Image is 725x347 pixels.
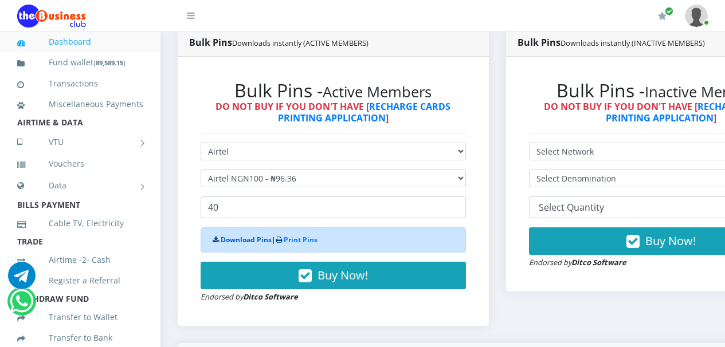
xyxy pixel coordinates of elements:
[93,58,126,67] small: [ ]
[201,196,466,218] input: Enter Quantity
[17,49,143,76] a: Fund wallet[89,589.15]
[8,270,36,289] a: Chat for support
[561,38,705,48] small: Downloads instantly (INACTIVE MEMBERS)
[17,128,143,156] a: VTU
[215,100,450,124] strong: DO NOT BUY IF YOU DON'T HAVE [ ]
[278,100,451,124] a: RECHARGE CARDS PRINTING APPLICATION
[645,233,696,249] span: Buy Now!
[189,36,369,49] strong: Bulk Pins
[323,82,432,102] small: Active Members
[96,58,123,67] b: 89,589.15
[201,80,466,101] h2: Bulk Pins -
[232,38,369,48] small: Downloads instantly (ACTIVE MEMBERS)
[243,291,298,302] strong: Ditco Software
[318,267,368,283] span: Buy Now!
[518,36,705,49] strong: Bulk Pins
[17,210,143,236] a: Cable TV, Electricity
[665,7,673,15] span: Renew/Upgrade Subscription
[17,247,143,273] a: Airtime -2- Cash
[201,291,298,302] small: Endorsed by
[17,267,143,294] a: Register a Referral
[221,235,272,245] a: Download Pins
[17,304,143,330] a: Transfer to Wallet
[529,257,626,267] small: Endorsed by
[201,262,466,289] button: Buy Now!
[17,91,143,117] a: Miscellaneous Payments
[571,257,626,267] strong: Ditco Software
[17,70,143,97] a: Transactions
[17,151,143,177] a: Vouchers
[658,11,667,21] i: Renew/Upgrade Subscription
[17,171,143,200] a: Data
[17,5,86,27] img: Logo
[213,235,318,245] strong: |
[284,235,318,245] a: Print Pins
[10,296,33,315] a: Chat for support
[685,5,708,27] img: User
[17,29,143,55] a: Dashboard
